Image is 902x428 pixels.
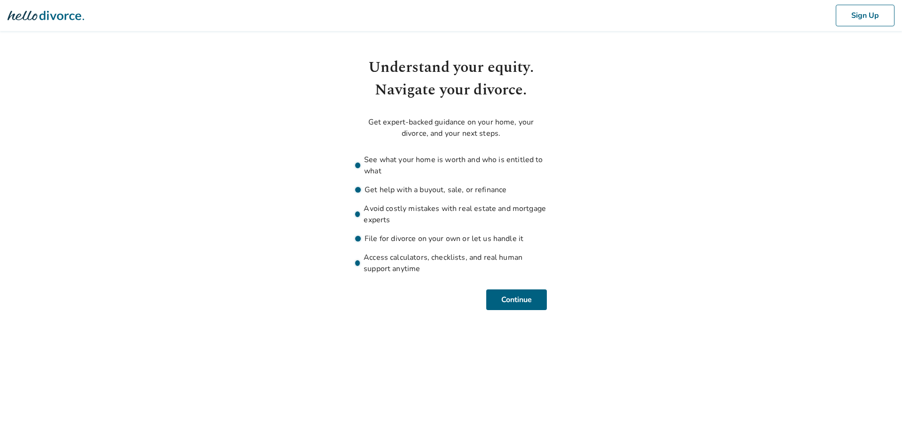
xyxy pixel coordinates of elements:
li: File for divorce on your own or let us handle it [355,233,547,244]
button: Sign Up [836,5,894,26]
li: Avoid costly mistakes with real estate and mortgage experts [355,203,547,226]
h1: Understand your equity. Navigate your divorce. [355,56,547,101]
li: See what your home is worth and who is entitled to what [355,154,547,177]
p: Get expert-backed guidance on your home, your divorce, and your next steps. [355,117,547,139]
li: Get help with a buyout, sale, or refinance [355,184,547,195]
button: Continue [486,289,547,310]
li: Access calculators, checklists, and real human support anytime [355,252,547,274]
